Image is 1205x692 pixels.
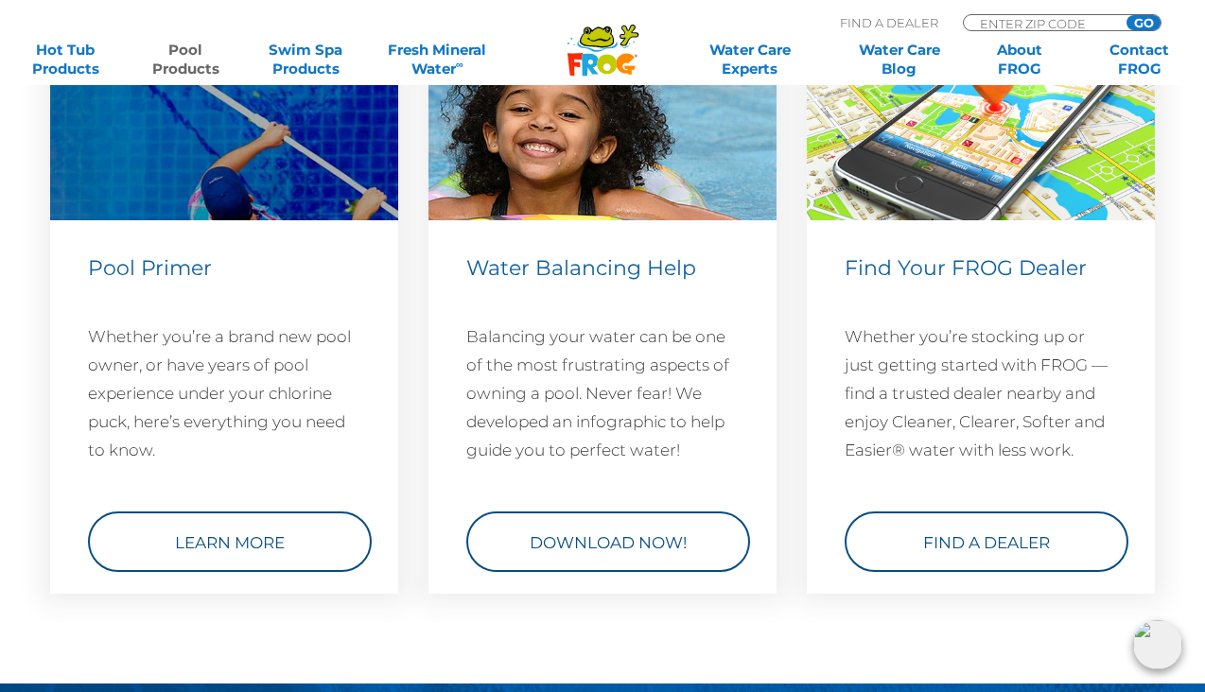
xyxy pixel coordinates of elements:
[840,14,938,31] p: Find A Dealer
[88,254,212,280] span: Pool Primer
[88,321,360,463] p: Whether you’re a brand new pool owner, or have years of pool experience under your chlorine puck,...
[972,41,1066,78] a: AboutFROG
[466,254,696,280] span: Water Balancing Help
[50,23,398,220] img: hp-featured-image-1
[807,23,1155,220] img: Find a Dealer Image (546 x 310 px)
[379,41,496,78] a: Fresh MineralWater∞
[428,23,777,220] img: hp-featured-image-2
[1092,41,1186,78] a: ContactFROG
[1133,620,1182,669] img: openIcon
[466,321,739,463] p: Balancing your water can be one of the most frustrating aspects of owning a pool. Never fear! We ...
[845,510,1128,571] a: Find a Dealer
[466,510,750,571] a: Download Now!
[852,41,946,78] a: Water CareBlog
[88,510,372,571] a: Learn More
[978,15,1106,31] input: Zip Code Form
[674,41,826,78] a: Water CareExperts
[139,41,233,78] a: PoolProducts
[1126,15,1161,30] input: GO
[845,321,1117,463] p: Whether you’re stocking up or just getting started with FROG — find a trusted dealer nearby and e...
[456,58,463,71] sup: ∞
[19,41,113,78] a: Hot TubProducts
[259,41,353,78] a: Swim SpaProducts
[845,254,1087,280] span: Find Your FROG Dealer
